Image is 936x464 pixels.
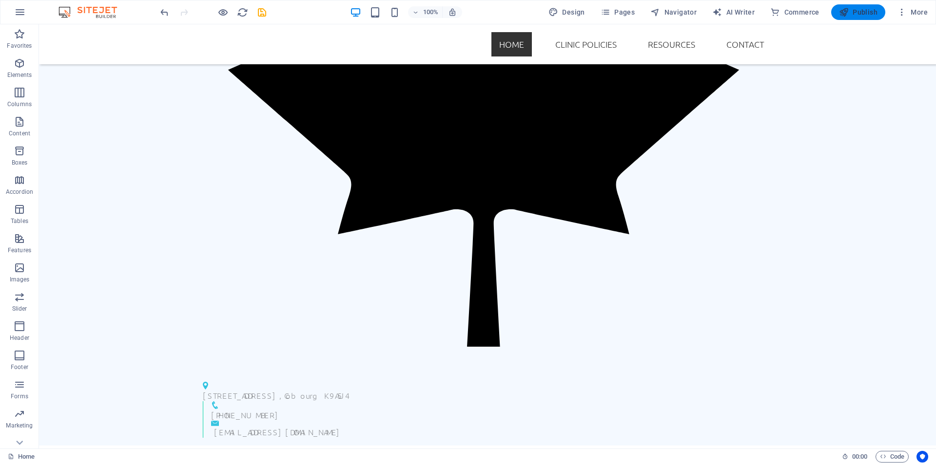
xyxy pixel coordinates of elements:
button: Navigator [646,4,701,20]
i: On resize automatically adjust zoom level to fit chosen device. [448,8,457,17]
button: 100% [408,6,443,18]
button: undo [158,6,170,18]
button: Design [545,4,589,20]
i: Undo: Delete elements (Ctrl+Z) [159,7,170,18]
p: Tables [11,217,28,225]
span: Navigator [650,7,697,17]
i: Save (Ctrl+S) [256,7,268,18]
p: Slider [12,305,27,313]
p: Favorites [7,42,32,50]
a: Click to cancel selection. Double-click to open Pages [8,451,35,463]
h6: 100% [423,6,438,18]
button: Publish [831,4,885,20]
span: AI Writer [712,7,755,17]
p: Footer [11,363,28,371]
span: Publish [839,7,877,17]
img: Editor Logo [56,6,129,18]
button: reload [236,6,248,18]
p: Images [10,276,30,283]
span: More [897,7,928,17]
p: Marketing [6,422,33,429]
span: 00 00 [852,451,867,463]
button: Pages [597,4,639,20]
p: Columns [7,100,32,108]
span: : [859,453,860,460]
i: Reload page [237,7,248,18]
button: save [256,6,268,18]
p: Boxes [12,159,28,167]
span: Code [880,451,904,463]
button: AI Writer [708,4,759,20]
p: Content [9,130,30,137]
h6: Session time [842,451,868,463]
button: More [893,4,932,20]
button: Usercentrics [916,451,928,463]
p: Elements [7,71,32,79]
p: Header [10,334,29,342]
span: Design [548,7,585,17]
button: Code [876,451,909,463]
span: Commerce [770,7,819,17]
p: Forms [11,392,28,400]
p: Features [8,246,31,254]
p: Accordion [6,188,33,196]
span: Pages [601,7,635,17]
button: Click here to leave preview mode and continue editing [217,6,229,18]
div: Design (Ctrl+Alt+Y) [545,4,589,20]
button: Commerce [766,4,823,20]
